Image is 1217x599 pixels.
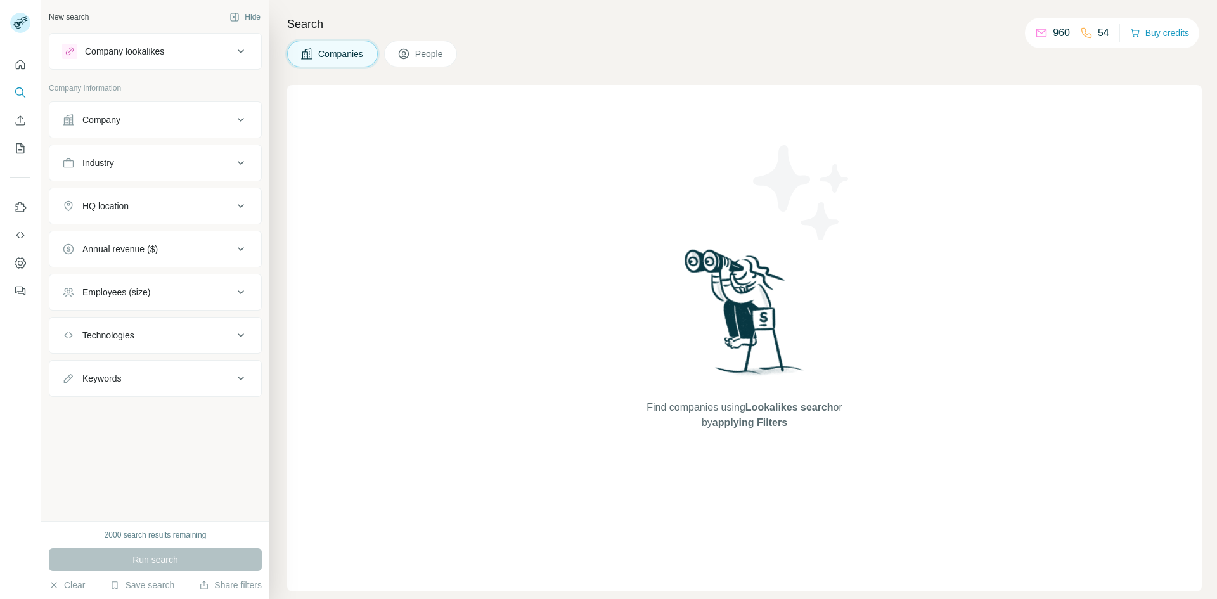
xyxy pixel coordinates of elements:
button: Enrich CSV [10,109,30,132]
button: Save search [110,579,174,591]
div: HQ location [82,200,129,212]
img: Surfe Illustration - Woman searching with binoculars [679,246,811,387]
div: Employees (size) [82,286,150,299]
button: Keywords [49,363,261,394]
div: Technologies [82,329,134,342]
img: Surfe Illustration - Stars [745,136,859,250]
p: 54 [1098,25,1109,41]
button: Share filters [199,579,262,591]
button: Employees (size) [49,277,261,307]
p: Company information [49,82,262,94]
div: Annual revenue ($) [82,243,158,255]
div: Company [82,113,120,126]
p: 960 [1053,25,1070,41]
div: Industry [82,157,114,169]
button: Use Surfe on LinkedIn [10,196,30,219]
div: New search [49,11,89,23]
div: 2000 search results remaining [105,529,207,541]
button: Technologies [49,320,261,351]
button: Clear [49,579,85,591]
h4: Search [287,15,1202,33]
span: applying Filters [712,417,787,428]
div: Company lookalikes [85,45,164,58]
button: HQ location [49,191,261,221]
button: Company [49,105,261,135]
button: Industry [49,148,261,178]
button: Company lookalikes [49,36,261,67]
span: People [415,48,444,60]
button: Feedback [10,280,30,302]
button: Quick start [10,53,30,76]
button: Buy credits [1130,24,1189,42]
span: Companies [318,48,364,60]
button: Use Surfe API [10,224,30,247]
button: Hide [221,8,269,27]
button: Annual revenue ($) [49,234,261,264]
button: My lists [10,137,30,160]
button: Search [10,81,30,104]
div: Keywords [82,372,121,385]
span: Lookalikes search [745,402,834,413]
button: Dashboard [10,252,30,274]
span: Find companies using or by [643,400,846,430]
